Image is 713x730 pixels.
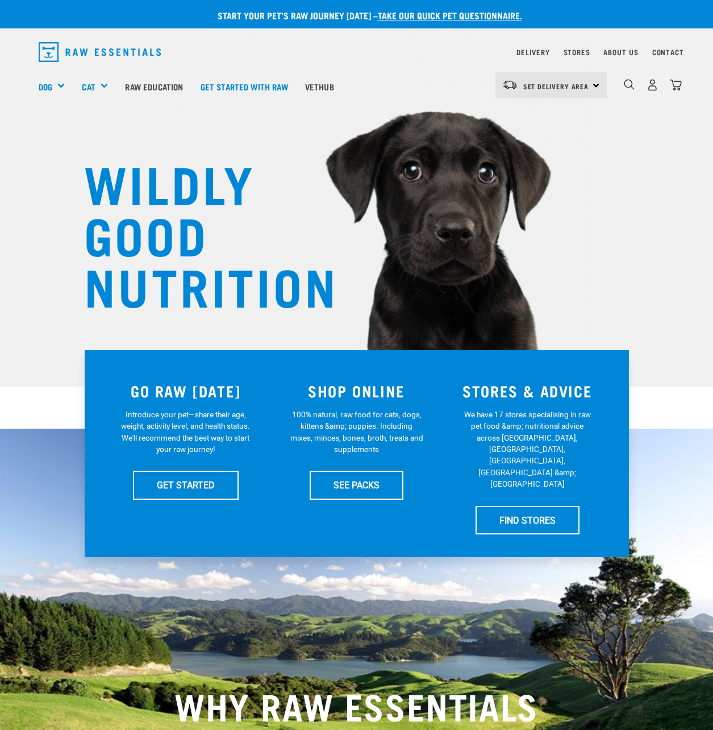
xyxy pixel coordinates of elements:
[564,50,590,54] a: Stores
[378,13,522,18] a: take our quick pet questionnaire.
[502,80,518,90] img: van-moving.png
[516,50,549,54] a: Delivery
[39,685,675,725] h2: WHY RAW ESSENTIALS
[116,64,191,109] a: Raw Education
[39,80,52,93] a: Dog
[647,79,658,91] img: user.png
[624,79,635,90] img: home-icon-1@2x.png
[670,79,682,91] img: home-icon@2x.png
[523,84,589,88] span: Set Delivery Area
[82,80,95,93] a: Cat
[449,382,606,400] h3: STORES & ADVICE
[107,382,265,400] h3: GO RAW [DATE]
[476,506,579,534] a: FIND STORES
[278,382,435,400] h3: SHOP ONLINE
[30,38,684,67] nav: dropdown navigation
[603,50,638,54] a: About Us
[461,409,594,490] p: We have 17 stores specialising in raw pet food &amp; nutritional advice across [GEOGRAPHIC_DATA],...
[310,471,403,499] a: SEE PACKS
[39,42,161,62] img: Raw Essentials Logo
[192,64,297,109] a: Get started with Raw
[297,64,343,109] a: Vethub
[84,156,311,310] h1: WILDLY GOOD NUTRITION
[133,471,239,499] a: GET STARTED
[290,409,423,455] p: 100% natural, raw food for cats, dogs, kittens &amp; puppies. Including mixes, minces, bones, bro...
[652,50,684,54] a: Contact
[119,409,252,455] p: Introduce your pet—share their age, weight, activity level, and health status. We'll recommend th...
